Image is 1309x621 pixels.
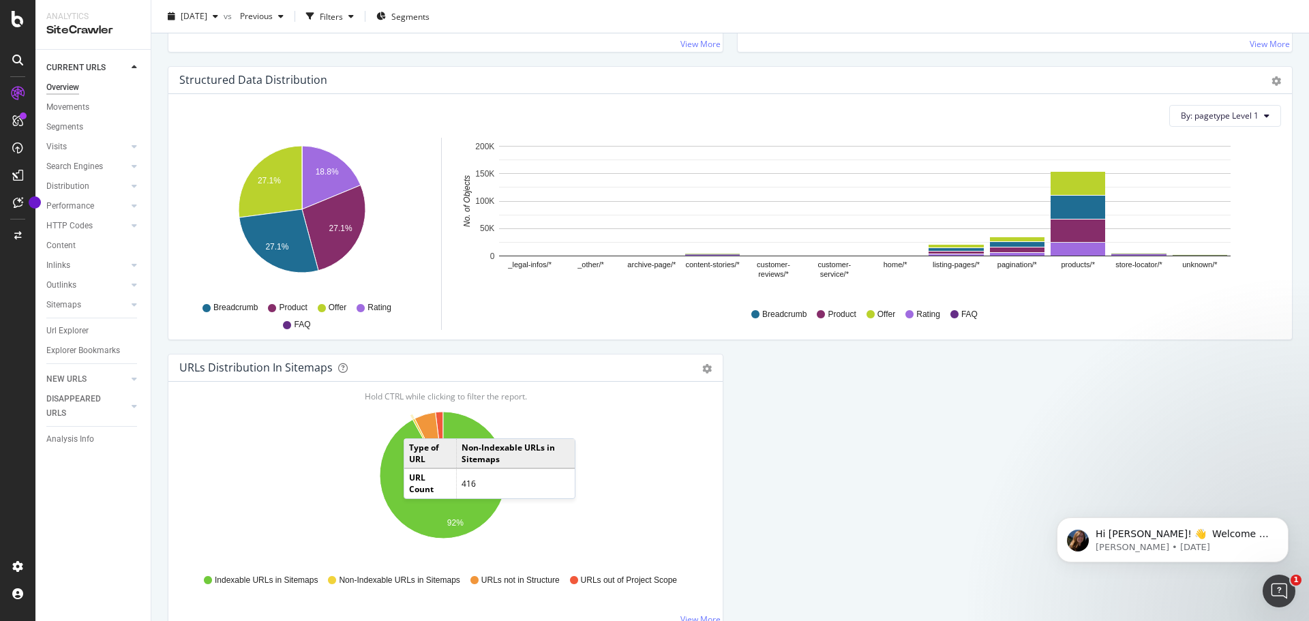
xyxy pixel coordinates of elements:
a: Analysis Info [46,432,141,446]
a: HTTP Codes [46,219,127,233]
div: Analysis Info [46,432,94,446]
text: listing-pages/* [933,260,980,269]
text: archive-page/* [627,260,676,269]
div: Tooltip anchor [29,196,41,209]
span: vs [224,10,235,22]
span: FAQ [294,319,310,331]
div: Segments [46,120,83,134]
span: Breadcrumb [213,302,258,314]
text: 50K [480,224,494,233]
a: Performance [46,199,127,213]
a: Overview [46,80,141,95]
div: gear [702,364,712,374]
div: Explorer Bookmarks [46,344,120,358]
span: Breadcrumb [762,309,807,320]
div: Movements [46,100,89,115]
span: 2025 Sep. 16th [181,10,207,22]
span: URLs out of Project Scope [581,575,677,586]
a: Visits [46,140,127,154]
td: 416 [456,468,575,498]
a: Segments [46,120,141,134]
button: Filters [301,5,359,27]
a: View More [1250,38,1290,50]
text: service/* [820,270,849,278]
span: Indexable URLs in Sitemaps [215,575,318,586]
span: Offer [877,309,895,320]
text: _legal-infos/* [507,260,552,269]
text: 27.1% [329,224,352,233]
a: Url Explorer [46,324,141,338]
span: Segments [391,10,430,22]
text: pagination/* [997,260,1038,269]
button: Previous [235,5,289,27]
a: DISAPPEARED URLS [46,392,127,421]
span: Non-Indexable URLs in Sitemaps [339,575,460,586]
div: Content [46,239,76,253]
text: content-stories/* [685,260,740,269]
div: Inlinks [46,258,70,273]
span: 1 [1291,575,1302,586]
button: By: pagetype Level 1 [1169,105,1281,127]
a: Outlinks [46,278,127,292]
span: Rating [367,302,391,314]
div: Url Explorer [46,324,89,338]
text: 150K [475,169,494,179]
span: Rating [916,309,940,320]
span: URLs not in Structure [481,575,560,586]
text: 18.8% [316,167,339,177]
text: No. of Objects [462,175,472,227]
text: 27.1% [265,242,288,252]
text: 100K [475,196,494,206]
span: Previous [235,10,273,22]
span: FAQ [961,309,978,320]
div: Overview [46,80,79,95]
div: Outlinks [46,278,76,292]
div: Visits [46,140,67,154]
span: Product [279,302,307,314]
div: SiteCrawler [46,22,140,38]
a: View More [680,38,721,50]
text: unknown/* [1182,260,1218,269]
text: home/* [884,260,908,269]
span: By: pagetype Level 1 [1181,110,1259,121]
div: HTTP Codes [46,219,93,233]
a: Sitemaps [46,298,127,312]
span: Product [828,309,856,320]
text: customer- [817,260,851,269]
text: 27.1% [258,176,281,185]
text: _other/* [577,260,604,269]
text: 0 [490,252,495,261]
text: products/* [1061,260,1095,269]
a: CURRENT URLS [46,61,127,75]
text: 92% [447,518,464,528]
a: Search Engines [46,160,127,174]
svg: A chart. [458,138,1271,296]
svg: A chart. [183,138,421,296]
a: Distribution [46,179,127,194]
span: Offer [329,302,346,314]
button: Segments [371,5,435,27]
td: Type of URL [404,439,456,468]
div: CURRENT URLS [46,61,106,75]
a: Content [46,239,141,253]
text: reviews/* [758,270,789,278]
text: store-locator/* [1115,260,1162,269]
div: DISAPPEARED URLS [46,392,115,421]
div: Distribution [46,179,89,194]
div: Sitemaps [46,298,81,312]
a: Explorer Bookmarks [46,344,141,358]
div: Performance [46,199,94,213]
div: Search Engines [46,160,103,174]
svg: A chart. [179,404,707,562]
a: Movements [46,100,141,115]
button: [DATE] [162,5,224,27]
td: URL Count [404,468,456,498]
div: Structured Data Distribution [179,73,327,87]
